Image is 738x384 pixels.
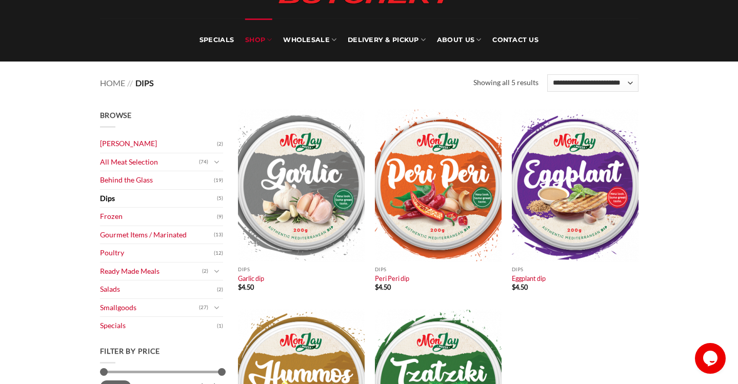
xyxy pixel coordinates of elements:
[695,343,728,374] iframe: chat widget
[217,282,223,297] span: (2)
[214,227,223,242] span: (13)
[492,18,538,62] a: Contact Us
[375,267,502,272] p: Dips
[199,154,208,170] span: (74)
[238,274,264,282] a: Garlic dip
[547,74,639,92] select: Shop order
[200,18,234,62] a: Specials
[238,283,254,291] bdi: 4.50
[512,274,546,282] a: Eggplant dip
[100,244,214,262] a: Poultry
[100,135,217,153] a: [PERSON_NAME]
[217,136,223,152] span: (2)
[100,280,217,298] a: Salads
[238,267,365,272] p: Dips
[100,317,217,335] a: Specials
[238,283,242,291] span: $
[202,264,208,279] span: (2)
[100,262,202,280] a: Ready Made Meals
[135,78,154,88] span: Dips
[512,267,639,272] p: Dips
[348,18,426,62] a: Delivery & Pickup
[512,110,639,261] img: Eggplant dip
[375,283,391,291] bdi: 4.50
[473,77,538,89] p: Showing all 5 results
[375,110,502,261] img: Peri Peri dip
[100,226,214,244] a: Gourmet Items / Marinated
[217,209,223,225] span: (9)
[217,318,223,334] span: (1)
[127,78,133,88] span: //
[375,283,378,291] span: $
[100,78,125,88] a: Home
[100,208,217,226] a: Frozen
[100,171,214,189] a: Behind the Glass
[214,173,223,188] span: (19)
[211,266,223,277] button: Toggle
[100,153,199,171] a: All Meat Selection
[100,111,132,119] span: Browse
[211,156,223,168] button: Toggle
[512,283,515,291] span: $
[211,302,223,313] button: Toggle
[437,18,481,62] a: About Us
[214,246,223,261] span: (12)
[217,191,223,206] span: (5)
[238,110,365,261] img: Garlic dip
[100,190,217,208] a: Dips
[375,274,409,282] a: Peri Peri dip
[100,347,161,355] span: Filter by price
[100,299,199,317] a: Smallgoods
[283,18,336,62] a: Wholesale
[245,18,272,62] a: SHOP
[199,300,208,315] span: (27)
[512,283,528,291] bdi: 4.50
